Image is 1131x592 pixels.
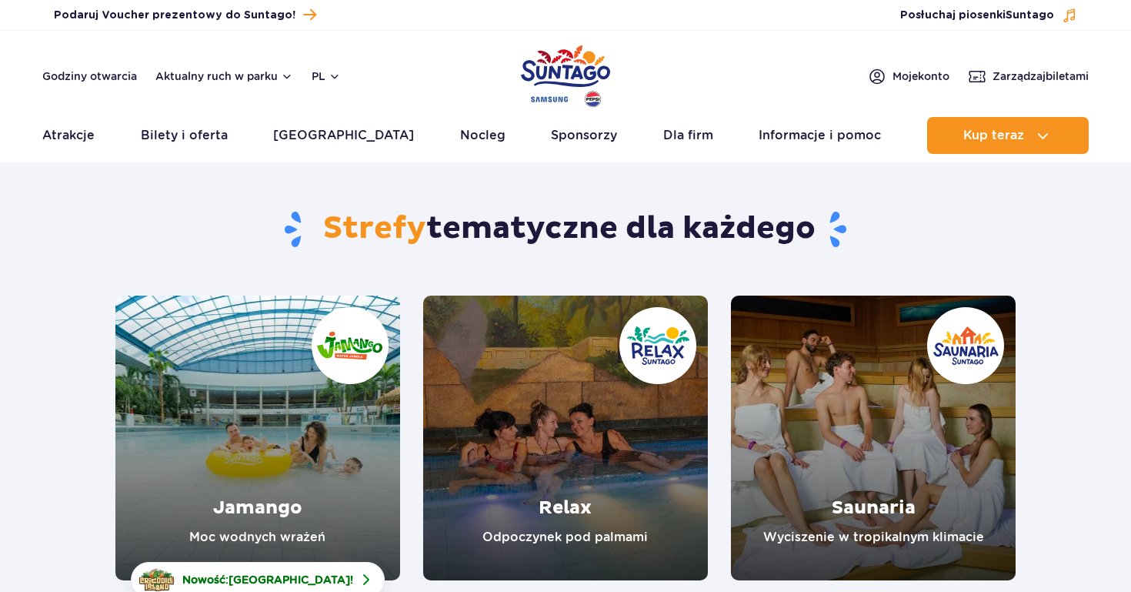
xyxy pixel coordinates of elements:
[273,117,414,154] a: [GEOGRAPHIC_DATA]
[54,8,295,23] span: Podaruj Voucher prezentowy do Suntago!
[182,572,353,587] span: Nowość: !
[968,67,1089,85] a: Zarządzajbiletami
[229,574,350,586] span: [GEOGRAPHIC_DATA]
[900,8,1054,23] span: Posłuchaj piosenki
[423,296,708,580] a: Relax
[42,117,95,154] a: Atrakcje
[731,296,1016,580] a: Saunaria
[663,117,713,154] a: Dla firm
[115,296,400,580] a: Jamango
[54,5,316,25] a: Podaruj Voucher prezentowy do Suntago!
[42,69,137,84] a: Godziny otwarcia
[323,209,426,248] span: Strefy
[868,67,949,85] a: Mojekonto
[900,8,1077,23] button: Posłuchaj piosenkiSuntago
[460,117,505,154] a: Nocleg
[312,69,341,84] button: pl
[155,70,293,82] button: Aktualny ruch w parku
[927,117,1089,154] button: Kup teraz
[141,117,228,154] a: Bilety i oferta
[1006,10,1054,21] span: Suntago
[551,117,617,154] a: Sponsorzy
[115,209,1016,249] h1: tematyczne dla każdego
[993,69,1089,84] span: Zarządzaj biletami
[963,129,1024,142] span: Kup teraz
[521,38,610,109] a: Park of Poland
[759,117,881,154] a: Informacje i pomoc
[892,69,949,84] span: Moje konto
